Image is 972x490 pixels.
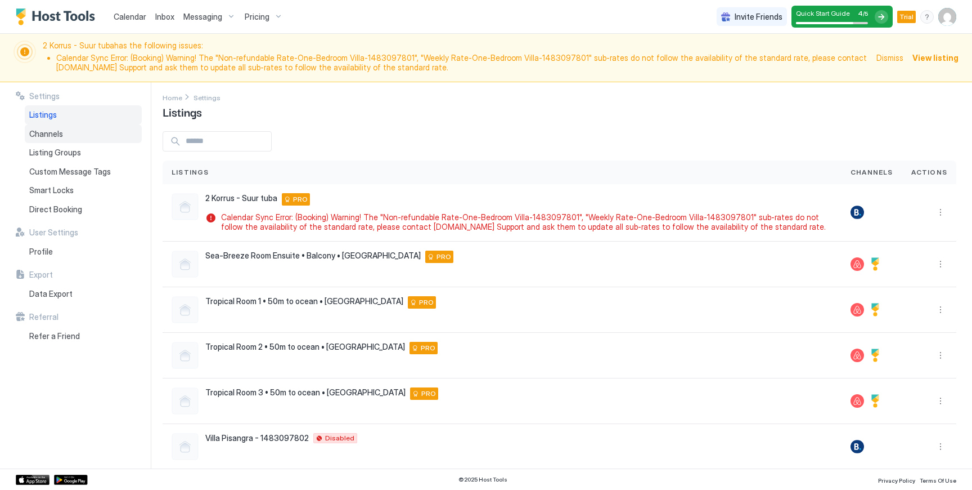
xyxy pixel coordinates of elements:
[934,303,947,317] button: More options
[205,342,405,352] span: Tropical Room 2 • 50m to ocean • [GEOGRAPHIC_DATA]
[934,349,947,362] button: More options
[876,52,903,64] div: Dismiss
[920,474,956,485] a: Terms Of Use
[193,91,220,103] div: Breadcrumb
[43,41,870,75] span: 2 Korrus - Suur tuba has the following issues:
[878,474,915,485] a: Privacy Policy
[181,132,271,151] input: Input Field
[934,257,947,271] button: More options
[163,103,202,120] span: Listings
[56,53,870,73] li: Calendar Sync Error: (Booking) Warning! The "Non-refundable Rate-One-Bedroom Villa-1483097801", "...
[163,93,182,102] span: Home
[29,91,60,101] span: Settings
[245,12,269,22] span: Pricing
[878,477,915,484] span: Privacy Policy
[29,148,81,158] span: Listing Groups
[29,270,53,280] span: Export
[934,303,947,317] div: menu
[25,124,142,144] a: Channels
[863,10,868,17] span: / 5
[29,185,74,195] span: Smart Locks
[25,200,142,219] a: Direct Booking
[934,257,947,271] div: menu
[54,475,88,485] a: Google Play Store
[25,181,142,200] a: Smart Locks
[920,10,934,24] div: menu
[29,289,73,299] span: Data Export
[25,242,142,261] a: Profile
[205,193,277,203] span: 2 Korrus - Suur tuba
[29,110,57,120] span: Listings
[938,8,956,26] div: User profile
[205,433,309,443] span: Villa Pisangra - 1483097802
[205,251,421,261] span: Sea-Breeze Room Ensuite • Balcony • [GEOGRAPHIC_DATA]
[899,12,913,22] span: Trial
[25,327,142,346] a: Refer a Friend
[29,331,80,341] span: Refer a Friend
[934,394,947,408] button: More options
[934,440,947,453] button: More options
[850,167,893,177] span: Channels
[25,105,142,124] a: Listings
[16,8,100,25] a: Host Tools Logo
[193,91,220,103] a: Settings
[934,206,947,219] button: More options
[29,312,58,322] span: Referral
[920,477,956,484] span: Terms Of Use
[114,11,146,23] a: Calendar
[934,349,947,362] div: menu
[458,476,507,483] span: © 2025 Host Tools
[29,204,82,215] span: Direct Booking
[934,394,947,408] div: menu
[29,247,53,257] span: Profile
[205,387,406,398] span: Tropical Room 3 • 50m to ocean • [GEOGRAPHIC_DATA]
[858,9,863,17] span: 4
[114,12,146,21] span: Calendar
[25,162,142,181] a: Custom Message Tags
[25,143,142,162] a: Listing Groups
[911,167,947,177] span: Actions
[29,129,63,139] span: Channels
[421,389,436,399] span: PRO
[155,12,174,21] span: Inbox
[934,440,947,453] div: menu
[221,212,828,232] span: Calendar Sync Error: (Booking) Warning! The "Non-refundable Rate-One-Bedroom Villa-1483097801", "...
[163,91,182,103] a: Home
[912,52,958,64] div: View listing
[183,12,222,22] span: Messaging
[193,93,220,102] span: Settings
[419,297,434,308] span: PRO
[29,228,78,238] span: User Settings
[25,284,142,304] a: Data Export
[172,167,209,177] span: Listings
[934,206,947,219] div: menu
[29,167,111,177] span: Custom Message Tags
[421,343,435,353] span: PRO
[163,91,182,103] div: Breadcrumb
[796,9,850,17] span: Quick Start Guide
[735,12,782,22] span: Invite Friends
[16,475,49,485] a: App Store
[436,252,451,262] span: PRO
[155,11,174,23] a: Inbox
[293,194,308,204] span: PRO
[205,296,403,306] span: Tropical Room 1 • 50m to ocean • [GEOGRAPHIC_DATA]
